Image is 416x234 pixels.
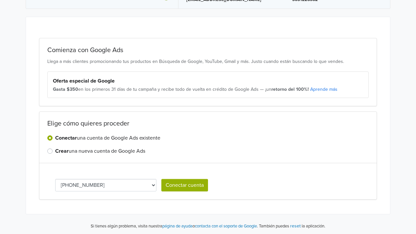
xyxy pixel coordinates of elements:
strong: $350 [67,87,78,92]
label: una cuenta de Google Ads existente [55,134,160,142]
button: reset [290,222,301,230]
div: en los primeros 31 días de tu campaña y recibe todo de vuelta en crédito de Google Ads — ¡un [53,86,363,93]
a: Aprende más [310,87,337,92]
strong: Conectar [55,135,77,141]
button: Conectar cuenta [161,179,208,191]
h2: Comienza con Google Ads [47,46,369,54]
strong: Crear [55,148,69,154]
p: También puedes la aplicación. [258,222,325,230]
a: página de ayuda [162,224,193,229]
p: Llega a más clientes promocionando tus productos en Búsqueda de Google, YouTube, Gmail y más. Jus... [47,58,369,65]
strong: Oferta especial de Google [53,78,115,84]
h2: Elige cómo quieres proceder [47,120,369,127]
strong: Gasta [53,87,65,92]
a: contacta con el soporte de Google [195,224,257,229]
p: Si tienes algún problema, visita nuestra o . [91,223,258,230]
strong: retorno del 100%! [271,87,309,92]
label: una nueva cuenta de Google Ads [55,147,145,155]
